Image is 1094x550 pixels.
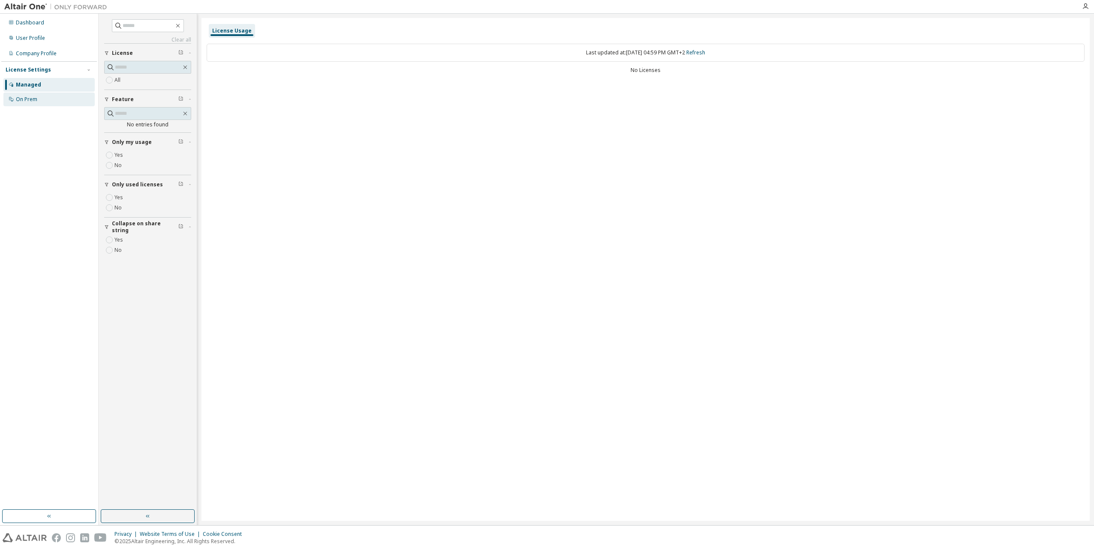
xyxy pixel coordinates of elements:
div: User Profile [16,35,45,42]
span: Clear filter [178,139,183,146]
div: Company Profile [16,50,57,57]
label: All [114,75,122,85]
span: Only used licenses [112,181,163,188]
img: facebook.svg [52,533,61,542]
div: No Licenses [207,67,1085,74]
img: linkedin.svg [80,533,89,542]
button: Collapse on share string [104,218,191,236]
label: Yes [114,192,125,203]
span: Clear filter [178,181,183,188]
span: Clear filter [178,50,183,57]
span: Clear filter [178,224,183,230]
button: Only used licenses [104,175,191,194]
p: © 2025 Altair Engineering, Inc. All Rights Reserved. [114,538,247,545]
span: Feature [112,96,134,103]
a: Refresh [686,49,705,56]
span: Collapse on share string [112,220,178,234]
div: Last updated at: [DATE] 04:59 PM GMT+2 [207,44,1085,62]
span: Only my usage [112,139,152,146]
div: License Usage [212,27,252,34]
label: No [114,160,123,170]
a: Clear all [104,36,191,43]
div: No entries found [104,121,191,128]
img: instagram.svg [66,533,75,542]
div: License Settings [6,66,51,73]
div: Website Terms of Use [140,531,203,538]
img: Altair One [4,3,111,11]
label: Yes [114,150,125,160]
div: Dashboard [16,19,44,26]
button: Only my usage [104,133,191,152]
span: License [112,50,133,57]
div: Privacy [114,531,140,538]
div: On Prem [16,96,37,103]
div: Managed [16,81,41,88]
div: Cookie Consent [203,531,247,538]
button: Feature [104,90,191,109]
img: altair_logo.svg [3,533,47,542]
img: youtube.svg [94,533,107,542]
span: Clear filter [178,96,183,103]
label: Yes [114,235,125,245]
label: No [114,203,123,213]
button: License [104,44,191,63]
label: No [114,245,123,255]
